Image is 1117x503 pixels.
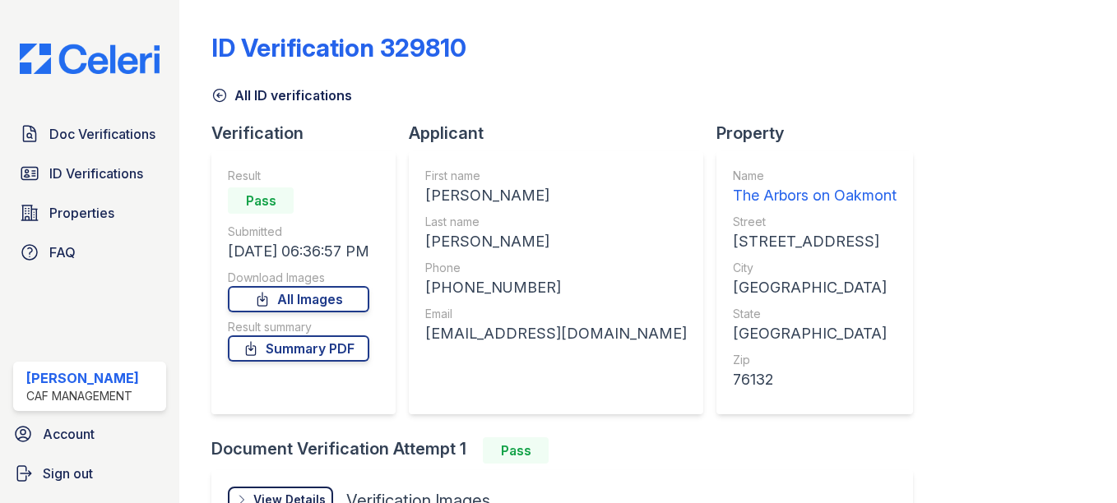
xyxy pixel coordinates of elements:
[211,122,409,145] div: Verification
[228,240,369,263] div: [DATE] 06:36:57 PM
[26,388,139,404] div: CAF Management
[228,335,369,362] a: Summary PDF
[7,457,173,490] a: Sign out
[7,418,173,450] a: Account
[733,306,897,322] div: State
[733,230,897,253] div: [STREET_ADDRESS]
[733,368,897,391] div: 76132
[7,44,173,75] img: CE_Logo_Blue-a8612792a0a2168367f1c8372b55b34899dd931a85d93a1a3d3e32e68fde9ad4.png
[425,276,687,299] div: [PHONE_NUMBER]
[49,203,114,223] span: Properties
[733,260,897,276] div: City
[733,168,897,207] a: Name The Arbors on Oakmont
[425,184,687,207] div: [PERSON_NAME]
[733,276,897,299] div: [GEOGRAPHIC_DATA]
[425,168,687,184] div: First name
[228,270,369,286] div: Download Images
[228,224,369,240] div: Submitted
[425,230,687,253] div: [PERSON_NAME]
[425,322,687,345] div: [EMAIL_ADDRESS][DOMAIN_NAME]
[733,352,897,368] div: Zip
[49,164,143,183] span: ID Verifications
[13,236,166,269] a: FAQ
[425,214,687,230] div: Last name
[733,184,897,207] div: The Arbors on Oakmont
[733,322,897,345] div: [GEOGRAPHIC_DATA]
[483,437,549,464] div: Pass
[733,168,897,184] div: Name
[425,260,687,276] div: Phone
[13,196,166,229] a: Properties
[49,242,76,262] span: FAQ
[409,122,716,145] div: Applicant
[716,122,926,145] div: Property
[13,157,166,190] a: ID Verifications
[49,124,155,144] span: Doc Verifications
[425,306,687,322] div: Email
[733,214,897,230] div: Street
[13,118,166,150] a: Doc Verifications
[228,187,294,214] div: Pass
[211,437,926,464] div: Document Verification Attempt 1
[43,424,95,444] span: Account
[228,168,369,184] div: Result
[43,464,93,483] span: Sign out
[228,286,369,312] a: All Images
[211,33,466,62] div: ID Verification 329810
[211,85,352,105] a: All ID verifications
[26,368,139,388] div: [PERSON_NAME]
[228,319,369,335] div: Result summary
